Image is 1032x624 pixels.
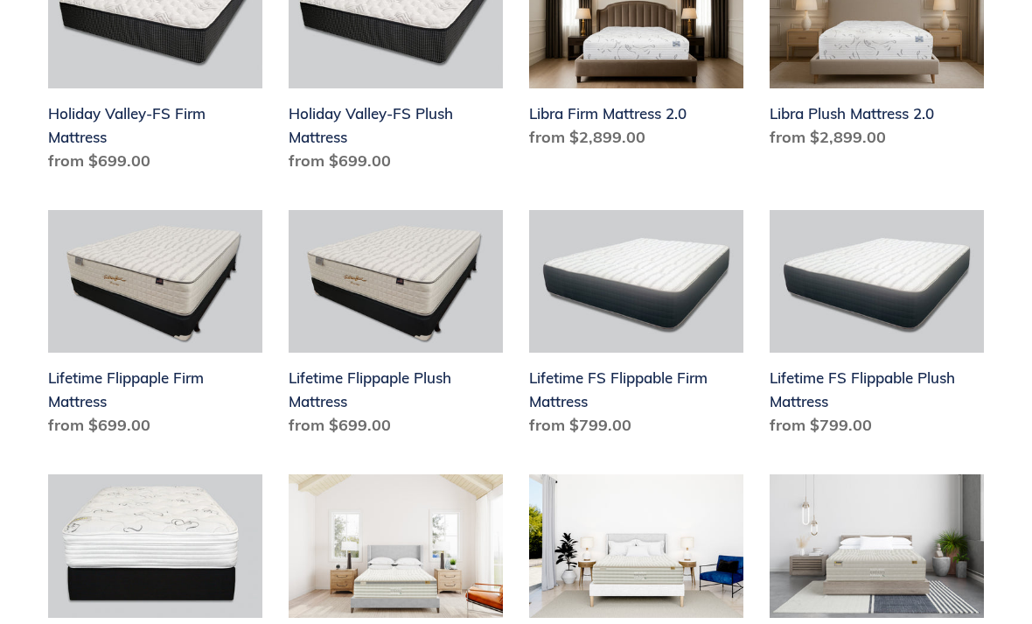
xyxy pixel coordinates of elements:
[48,210,262,444] a: Lifetime Flippaple Firm Mattress
[529,210,743,444] a: Lifetime FS Flippable Firm Mattress
[770,210,984,444] a: Lifetime FS Flippable Plush Mattress
[289,210,503,444] a: Lifetime Flippaple Plush Mattress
